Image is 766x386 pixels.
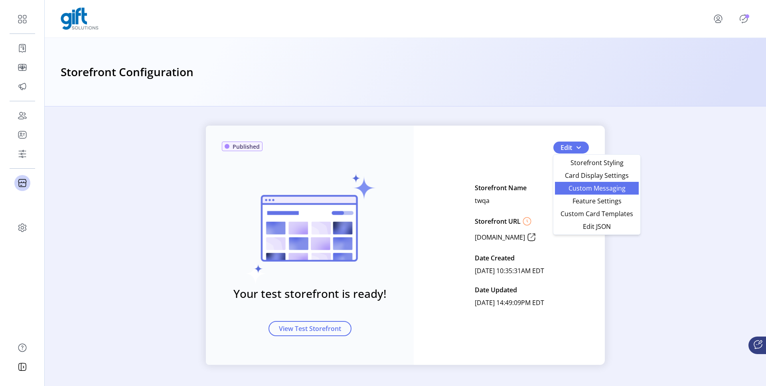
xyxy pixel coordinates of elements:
[555,207,639,220] li: Custom Card Templates
[475,232,525,242] p: [DOMAIN_NAME]
[555,220,639,233] li: Edit JSON
[555,182,639,195] li: Custom Messaging
[61,8,99,30] img: logo
[560,198,634,204] span: Feature Settings
[737,12,750,25] button: Publisher Panel
[560,223,634,230] span: Edit JSON
[560,172,634,179] span: Card Display Settings
[560,160,634,166] span: Storefront Styling
[561,143,572,152] span: Edit
[233,142,260,151] span: Published
[560,211,634,217] span: Custom Card Templates
[555,169,639,182] li: Card Display Settings
[279,324,341,333] span: View Test Storefront
[475,252,515,264] p: Date Created
[475,264,544,277] p: [DATE] 10:35:31AM EDT
[475,296,544,309] p: [DATE] 14:49:09PM EDT
[555,156,639,169] li: Storefront Styling
[475,217,521,226] p: Storefront URL
[475,284,517,296] p: Date Updated
[61,63,193,81] h3: Storefront Configuration
[268,321,351,336] button: View Test Storefront
[555,195,639,207] li: Feature Settings
[475,181,527,194] p: Storefront Name
[553,142,589,154] button: Edit
[702,9,737,28] button: menu
[560,185,634,191] span: Custom Messaging
[233,285,387,302] h3: Your test storefront is ready!
[475,194,490,207] p: twqa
